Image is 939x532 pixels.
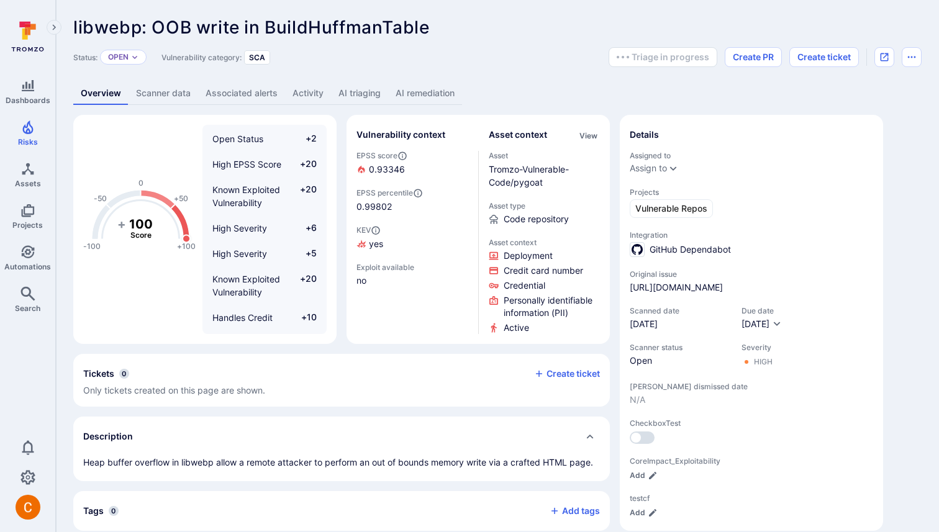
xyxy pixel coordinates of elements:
[504,322,529,334] span: Click to view evidence
[356,151,468,161] span: EPSS score
[630,508,658,517] button: Add
[742,318,769,329] span: [DATE]
[129,82,198,105] a: Scanner data
[293,311,317,337] span: +10
[504,264,583,277] span: Click to view evidence
[108,52,129,62] button: Open
[161,53,242,62] span: Vulnerability category:
[177,241,196,251] text: +100
[635,202,707,215] span: Vulnerable Repos
[356,128,445,141] h2: Vulnerability context
[489,238,601,247] span: Asset context
[138,178,143,187] text: 0
[293,273,317,299] span: +20
[293,247,317,260] span: +5
[16,495,40,520] div: Camilo Rivera
[668,163,678,173] button: Expand dropdown
[617,56,629,58] img: Loading...
[742,343,773,352] span: Severity
[83,241,101,251] text: -100
[630,354,729,367] span: Open
[630,230,873,240] span: Integration
[12,220,43,230] span: Projects
[73,417,610,456] div: Collapse description
[630,128,659,141] h2: Details
[630,199,713,218] a: Vulnerable Repos
[577,128,600,142] div: Click to view all asset context details
[293,222,317,235] span: +6
[212,133,263,144] span: Open Status
[16,495,40,520] img: ACg8ocJuq_DPPTkXyD9OlTnVLvDrpObecjcADscmEHLMiTyEnTELew=s96-c
[388,82,462,105] a: AI remediation
[73,17,429,38] span: libwebp: OOB write in BuildHuffmanTable
[630,494,873,503] span: testcf
[630,187,873,197] span: Projects
[540,501,600,521] button: Add tags
[742,306,782,315] span: Due date
[109,506,119,516] span: 0
[94,194,107,203] text: -50
[874,47,894,67] div: Open original issue
[742,318,782,330] button: [DATE]
[212,274,280,297] span: Known Exploited Vulnerability
[117,216,126,231] tspan: +
[73,354,610,407] div: Collapse
[116,216,166,240] g: The vulnerability score is based on the parameters defined in the settings
[725,47,782,67] button: Create PR
[630,418,873,428] span: CheckboxTest
[630,382,873,391] span: [PERSON_NAME] dismissed date
[83,367,114,380] h2: Tickets
[630,269,873,279] span: Original issue
[293,158,317,171] span: +20
[742,306,782,330] div: Due date field
[244,50,270,65] div: SCA
[73,82,922,105] div: Vulnerability tabs
[630,318,729,330] span: [DATE]
[630,151,873,160] span: Assigned to
[754,357,773,367] div: High
[131,53,138,61] button: Expand dropdown
[356,263,414,272] span: Exploit available
[50,22,58,33] i: Expand navigation menu
[198,82,285,105] a: Associated alerts
[331,82,388,105] a: AI triaging
[504,294,601,319] span: Click to view evidence
[212,159,281,169] span: High EPSS Score
[504,250,553,262] span: Click to view evidence
[577,131,600,140] button: View
[119,369,129,379] span: 0
[212,248,267,259] span: High Severity
[630,456,873,466] span: CoreImpact_Exploitability
[212,184,280,208] span: Known Exploited Vulnerability
[73,53,98,62] span: Status:
[130,230,152,240] text: Score
[534,368,600,379] button: Create ticket
[174,194,188,203] text: +50
[83,456,600,469] p: Heap buffer overflow in libwebp allow a remote attacker to perform an out of bounds memory write ...
[369,163,405,176] span: 0.93346
[630,281,723,294] a: [URL][DOMAIN_NAME]
[73,491,610,531] div: Collapse tags
[83,505,104,517] h2: Tags
[18,137,38,147] span: Risks
[47,20,61,35] button: Expand navigation menu
[4,262,51,271] span: Automations
[609,47,717,67] button: Triage in progress
[6,96,50,105] span: Dashboards
[630,163,667,173] button: Assign to
[504,279,545,292] span: Click to view evidence
[504,213,569,225] span: Code repository
[212,312,273,336] span: Handles Credit Card Numbers
[356,274,468,287] span: no
[630,394,873,406] span: N/A
[789,47,859,67] button: Create ticket
[356,225,468,235] span: KEV
[902,47,922,67] button: Options menu
[356,188,468,198] span: EPSS percentile
[212,223,267,233] span: High Severity
[630,471,658,480] button: Add
[489,164,569,187] a: Tromzo-Vulnerable-Code/pygoat
[83,385,265,395] span: Only tickets created on this page are shown.
[129,216,153,231] tspan: 100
